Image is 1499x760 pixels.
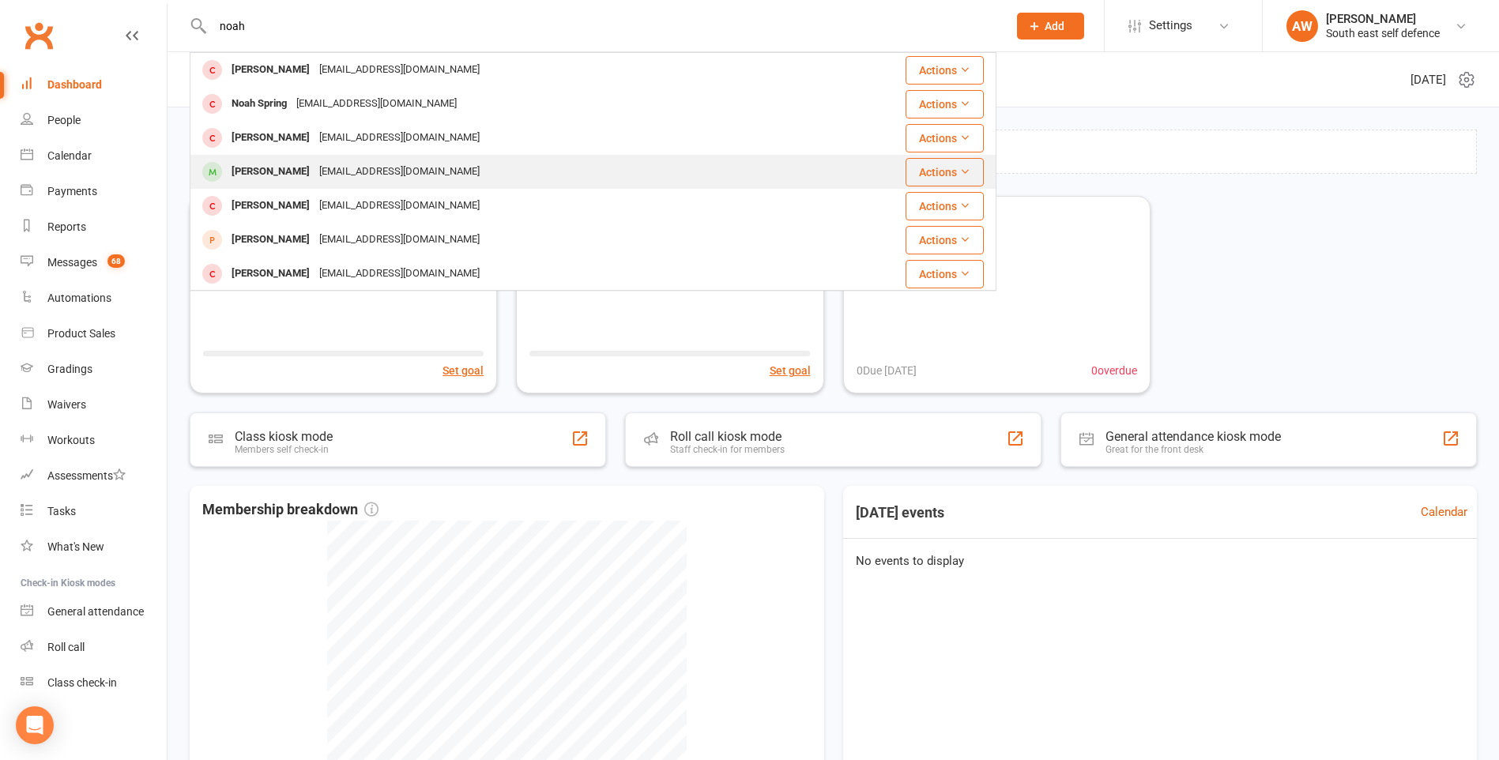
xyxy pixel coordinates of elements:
div: [EMAIL_ADDRESS][DOMAIN_NAME] [314,58,484,81]
div: General attendance kiosk mode [1105,429,1281,444]
a: Tasks [21,494,167,529]
a: Product Sales [21,316,167,352]
div: Roll call [47,641,85,653]
button: Actions [906,226,984,254]
a: Reports [21,209,167,245]
span: 0 Due [DATE] [857,362,917,379]
div: South east self defence [1326,26,1440,40]
div: Automations [47,292,111,304]
a: Dashboard [21,67,167,103]
div: Open Intercom Messenger [16,706,54,744]
div: [EMAIL_ADDRESS][DOMAIN_NAME] [314,262,484,285]
div: [EMAIL_ADDRESS][DOMAIN_NAME] [314,160,484,183]
div: Gradings [47,363,92,375]
div: Roll call kiosk mode [670,429,785,444]
button: Set goal [770,362,811,379]
div: Class kiosk mode [235,429,333,444]
input: Search... [208,15,996,37]
span: 68 [107,254,125,268]
div: [PERSON_NAME] [1326,12,1440,26]
div: [PERSON_NAME] [227,228,314,251]
div: [PERSON_NAME] [227,262,314,285]
span: Add [1045,20,1064,32]
a: Calendar [21,138,167,174]
span: [DATE] [1410,70,1446,89]
a: Calendar [1421,502,1467,521]
span: Settings [1149,8,1192,43]
a: Assessments [21,458,167,494]
button: Actions [906,260,984,288]
a: Messages 68 [21,245,167,280]
button: Actions [906,90,984,119]
a: People [21,103,167,138]
a: Waivers [21,387,167,423]
div: What's New [47,540,104,553]
div: [EMAIL_ADDRESS][DOMAIN_NAME] [314,194,484,217]
div: Tasks [47,505,76,517]
a: Automations [21,280,167,316]
div: AW [1286,10,1318,42]
a: Roll call [21,630,167,665]
div: Calendar [47,149,92,162]
div: Great for the front desk [1105,444,1281,455]
a: General attendance kiosk mode [21,594,167,630]
h3: [DATE] events [843,499,957,527]
span: Membership breakdown [202,499,379,521]
div: Product Sales [47,327,115,340]
div: [PERSON_NAME] [227,160,314,183]
div: [EMAIL_ADDRESS][DOMAIN_NAME] [314,126,484,149]
div: [EMAIL_ADDRESS][DOMAIN_NAME] [314,228,484,251]
a: Class kiosk mode [21,665,167,701]
div: Payments [47,185,97,198]
div: Messages [47,256,97,269]
div: Class check-in [47,676,117,689]
div: [PERSON_NAME] [227,126,314,149]
a: Payments [21,174,167,209]
div: Assessments [47,469,126,482]
div: Noah Spring [227,92,292,115]
div: General attendance [47,605,144,618]
div: Reports [47,220,86,233]
div: Workouts [47,434,95,446]
div: No events to display [837,539,1484,583]
button: Actions [906,56,984,85]
div: Staff check-in for members [670,444,785,455]
div: [PERSON_NAME] [227,58,314,81]
a: Workouts [21,423,167,458]
a: Clubworx [19,16,58,55]
button: Add [1017,13,1084,40]
button: Actions [906,192,984,220]
div: Waivers [47,398,86,411]
div: [EMAIL_ADDRESS][DOMAIN_NAME] [292,92,461,115]
a: Gradings [21,352,167,387]
div: Members self check-in [235,444,333,455]
button: Actions [906,158,984,186]
button: Set goal [443,362,484,379]
span: 0 overdue [1091,362,1137,379]
div: People [47,114,81,126]
a: What's New [21,529,167,565]
div: Dashboard [47,78,102,91]
button: Actions [906,124,984,152]
div: [PERSON_NAME] [227,194,314,217]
